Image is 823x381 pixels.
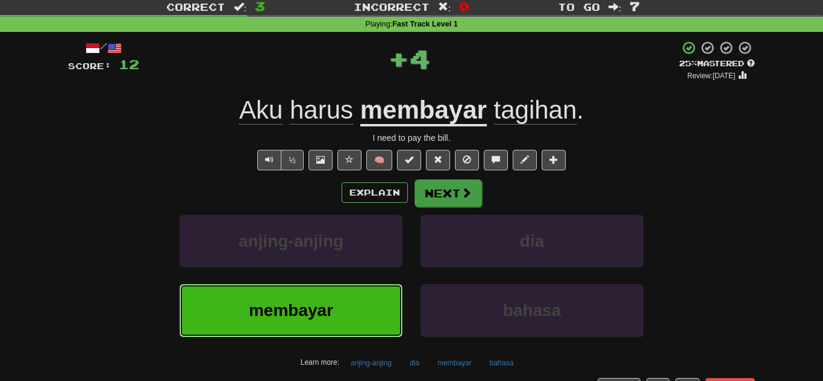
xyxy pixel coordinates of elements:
[68,132,755,144] div: I need to pay the bill.
[484,150,508,170] button: Discuss sentence (alt+u)
[68,40,139,55] div: /
[180,215,402,267] button: anjing-anjing
[403,354,426,372] button: dia
[609,2,622,12] span: :
[687,72,736,80] small: Review: [DATE]
[360,96,487,126] u: membayar
[249,301,333,320] span: membayar
[513,150,537,170] button: Edit sentence (alt+d)
[301,358,339,367] small: Learn more:
[388,40,409,76] span: +
[679,58,755,69] div: Mastered
[421,215,643,267] button: dia
[119,57,139,72] span: 12
[234,2,247,12] span: :
[487,96,584,125] span: .
[308,150,333,170] button: Show image (alt+x)
[239,96,283,125] span: Aku
[483,354,520,372] button: bahasa
[455,150,479,170] button: Ignore sentence (alt+i)
[421,284,643,336] button: bahasa
[255,150,304,170] div: Text-to-speech controls
[409,43,430,73] span: 4
[366,150,392,170] button: 🧠
[257,150,281,170] button: Play sentence audio (ctl+space)
[415,179,482,207] button: Next
[344,354,398,372] button: anjing-anjing
[392,20,458,28] strong: Fast Track Level 1
[438,2,451,12] span: :
[166,1,225,13] span: Correct
[520,232,544,250] span: dia
[679,58,697,68] span: 25 %
[542,150,566,170] button: Add to collection (alt+a)
[431,354,478,372] button: membayar
[68,61,111,71] span: Score:
[290,96,353,125] span: harus
[426,150,450,170] button: Reset to 0% Mastered (alt+r)
[503,301,562,320] span: bahasa
[342,182,408,203] button: Explain
[337,150,361,170] button: Favorite sentence (alt+f)
[494,96,577,125] span: tagihan
[239,232,343,250] span: anjing-anjing
[180,284,402,336] button: membayar
[354,1,430,13] span: Incorrect
[281,150,304,170] button: ½
[558,1,600,13] span: To go
[397,150,421,170] button: Set this sentence to 100% Mastered (alt+m)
